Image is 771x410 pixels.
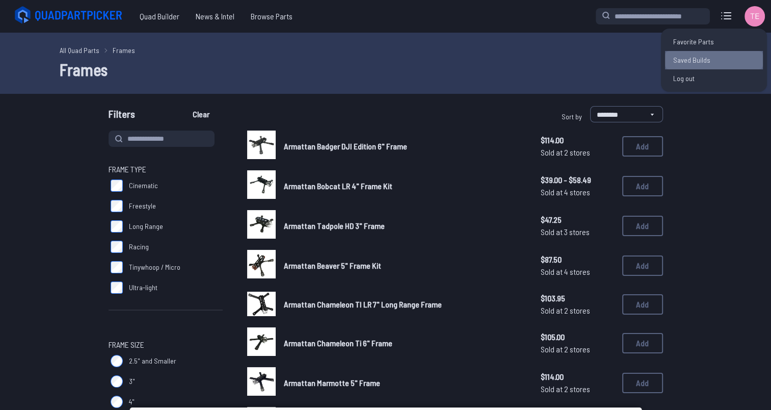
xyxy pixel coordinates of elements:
span: Armattan Beaver 5" Frame Kit [284,261,381,270]
button: Add [622,216,663,236]
button: Add [622,294,663,315]
span: Tinywhoop / Micro [129,262,180,272]
a: image [247,290,276,319]
span: $114.00 [541,371,614,383]
span: Armattan Chameleon Ti 6" Frame [284,338,392,348]
span: $39.00 - $58.49 [541,174,614,186]
span: Frame Type [109,163,146,175]
span: 2.5" and Smaller [129,356,176,366]
span: Sold at 2 stores [541,383,614,395]
span: $87.50 [541,253,614,266]
span: Armattan Tadpole HD 3" Frame [284,221,385,230]
a: image [247,210,276,242]
h1: Frames [60,57,712,82]
img: image [247,367,276,396]
span: 4" [129,397,135,407]
a: Log out [665,69,763,88]
span: Sold at 4 stores [541,186,614,198]
img: image [247,170,276,199]
span: Frame Size [109,339,144,351]
span: Armattan Badger DJI Edition 6" Frame [284,141,407,151]
input: 4" [111,396,123,408]
span: $105.00 [541,331,614,343]
a: Saved Builds [665,51,763,69]
span: Armattan Bobcat LR 4" Frame Kit [284,181,392,191]
a: Armattan Chameleon Ti 6" Frame [284,337,524,349]
input: Cinematic [111,180,123,192]
button: Add [622,255,663,276]
a: Browse Parts [243,6,301,27]
a: Armattan Marmotte 5" Frame [284,377,524,389]
button: Add [622,176,663,196]
span: $103.95 [541,292,614,304]
span: Armattan Chameleon TI LR 7" Long Range Frame [284,299,442,309]
span: Armattan Marmotte 5" Frame [284,378,380,388]
input: Tinywhoop / Micro [111,261,123,273]
span: Sold at 2 stores [541,146,614,159]
a: Armattan Beaver 5" Frame Kit [284,260,524,272]
img: User [745,6,765,27]
a: Armattan Chameleon TI LR 7" Long Range Frame [284,298,524,311]
span: Sold at 2 stores [541,304,614,317]
a: Favorite Parts [665,33,763,51]
span: Sold at 3 stores [541,226,614,238]
span: Long Range [129,221,163,232]
a: Quad Builder [131,6,188,27]
span: 3" [129,376,135,387]
img: image [247,327,276,356]
input: 3" [111,375,123,388]
a: image [247,327,276,359]
button: Clear [184,106,218,122]
a: Armattan Tadpole HD 3" Frame [284,220,524,232]
button: Add [622,136,663,157]
span: Cinematic [129,181,158,191]
a: image [247,250,276,281]
a: image [247,170,276,202]
a: All Quad Parts [60,45,99,56]
img: image [247,292,276,316]
a: Armattan Bobcat LR 4" Frame Kit [284,180,524,192]
input: Long Range [111,220,123,233]
span: Filters [109,106,135,126]
img: image [247,250,276,278]
input: Racing [111,241,123,253]
input: Ultra-light [111,281,123,294]
input: 2.5" and Smaller [111,355,123,367]
span: $47.25 [541,214,614,226]
a: image [247,131,276,162]
img: image [247,210,276,239]
span: Racing [129,242,149,252]
a: Frames [113,45,135,56]
img: image [247,131,276,159]
span: Sort by [562,112,582,121]
a: image [247,367,276,399]
a: Armattan Badger DJI Edition 6" Frame [284,140,524,152]
a: News & Intel [188,6,243,27]
button: Add [622,333,663,353]
button: Add [622,373,663,393]
input: Freestyle [111,200,123,212]
span: Sold at 4 stores [541,266,614,278]
span: Sold at 2 stores [541,343,614,355]
span: Ultra-light [129,283,157,293]
span: Freestyle [129,201,156,211]
span: $114.00 [541,134,614,146]
select: Sort by [590,106,663,122]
